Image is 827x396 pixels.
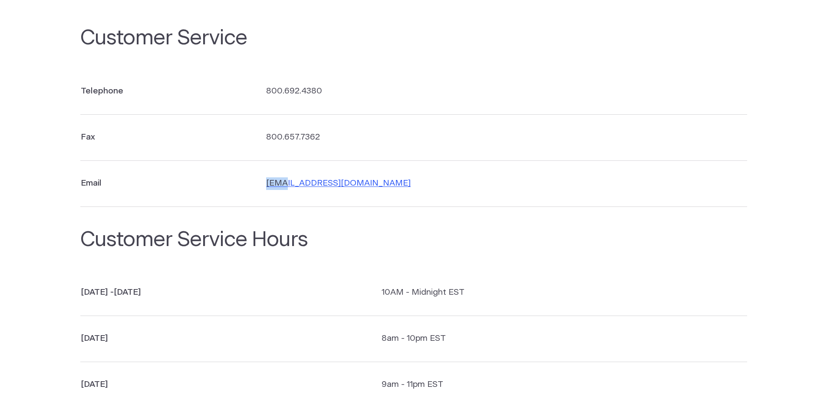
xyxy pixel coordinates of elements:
td: 10AM - Midnight EST [369,270,747,316]
a: [EMAIL_ADDRESS][DOMAIN_NAME] [266,179,411,187]
th: Email [80,160,254,206]
td: 800.657.7362 [254,114,747,160]
th: Fax [80,114,254,160]
h3: Customer Service [80,26,469,51]
h3: Customer Service Hours [80,228,469,253]
th: [DATE] [80,316,369,362]
th: [DATE] - [80,270,369,316]
span: [DATE] [114,288,141,296]
th: Telephone [80,69,254,114]
td: 800.692.4380 [254,69,747,114]
td: 8am - 10pm EST [369,316,747,362]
